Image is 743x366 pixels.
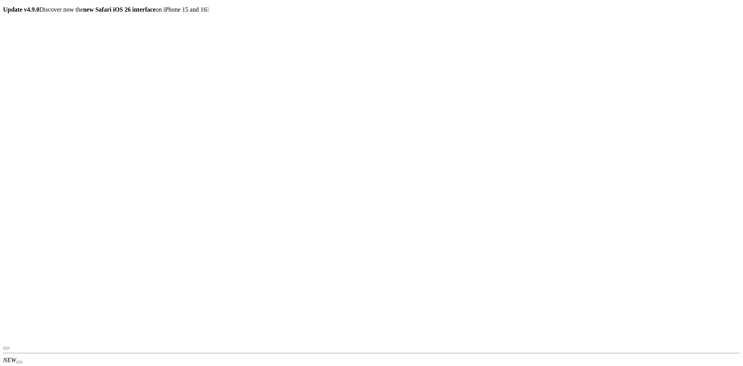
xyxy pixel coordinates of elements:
p: Discover now the on iPhone 15 and 16 [3,6,740,13]
strong: Update v4.9.0 [3,6,39,13]
h1: Let’s Build Smarter Solutions with . [4,45,114,103]
img: immediac [8,8,95,22]
i:  [207,6,209,13]
strong: new Safari iOS 26 interface [83,6,156,13]
i: NEW [3,357,16,363]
